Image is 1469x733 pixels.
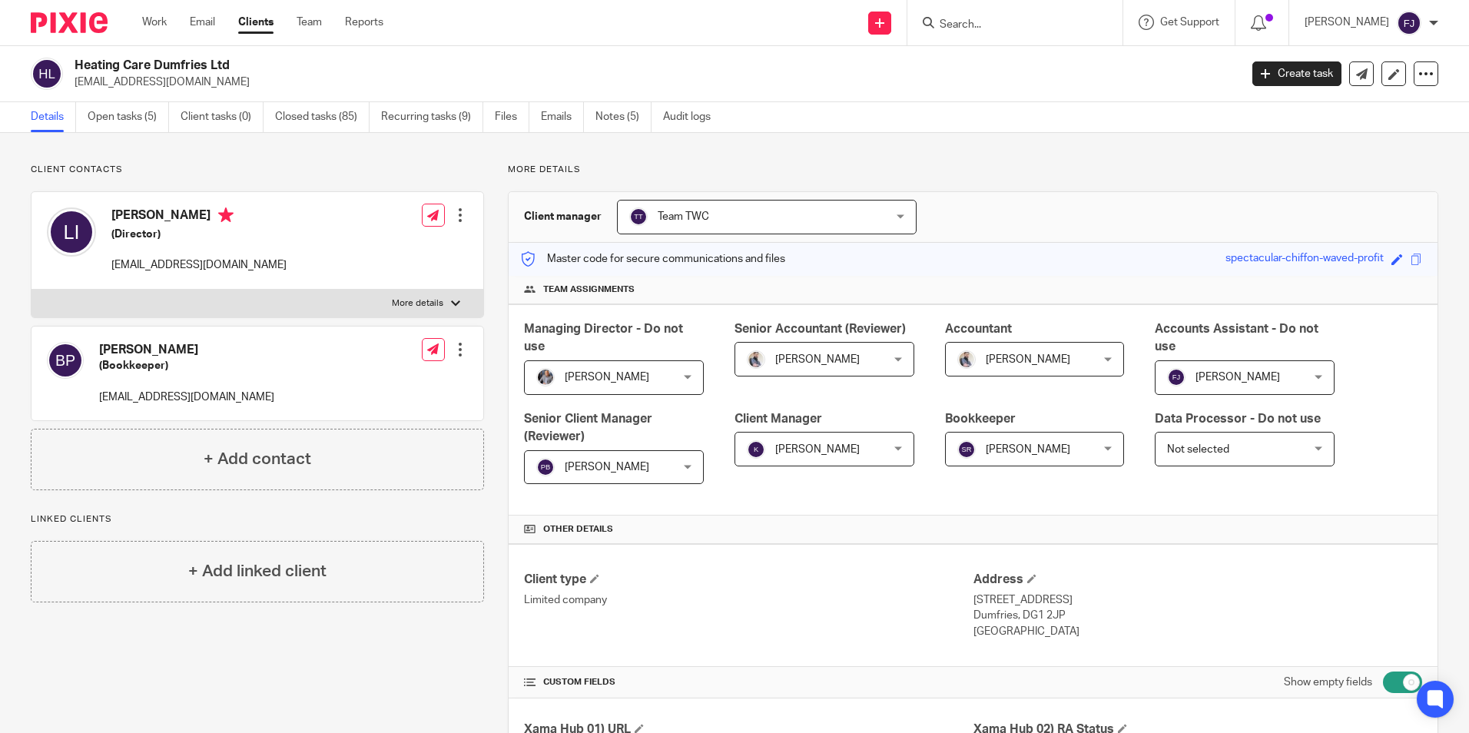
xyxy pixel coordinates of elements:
[218,207,234,223] i: Primary
[345,15,383,30] a: Reports
[543,284,635,296] span: Team assignments
[111,257,287,273] p: [EMAIL_ADDRESS][DOMAIN_NAME]
[520,251,785,267] p: Master code for secure communications and files
[663,102,722,132] a: Audit logs
[1252,61,1341,86] a: Create task
[508,164,1438,176] p: More details
[1305,15,1389,30] p: [PERSON_NAME]
[938,18,1076,32] input: Search
[775,354,860,365] span: [PERSON_NAME]
[1167,368,1185,386] img: svg%3E
[75,75,1229,90] p: [EMAIL_ADDRESS][DOMAIN_NAME]
[1195,372,1280,383] span: [PERSON_NAME]
[47,207,96,257] img: svg%3E
[629,207,648,226] img: svg%3E
[524,676,973,688] h4: CUSTOM FIELDS
[524,592,973,608] p: Limited company
[734,323,906,335] span: Senior Accountant (Reviewer)
[775,444,860,455] span: [PERSON_NAME]
[973,608,1422,623] p: Dumfries, DG1 2JP
[1155,413,1321,425] span: Data Processor - Do not use
[99,358,274,373] h5: (Bookkeeper)
[238,15,274,30] a: Clients
[1284,675,1372,690] label: Show empty fields
[524,323,683,353] span: Managing Director - Do not use
[524,209,602,224] h3: Client manager
[190,15,215,30] a: Email
[536,368,555,386] img: -%20%20-%20studio@ingrained.co.uk%20for%20%20-20220223%20at%20101413%20-%201W1A2026.jpg
[275,102,370,132] a: Closed tasks (85)
[541,102,584,132] a: Emails
[495,102,529,132] a: Files
[1155,323,1318,353] span: Accounts Assistant - Do not use
[297,15,322,30] a: Team
[31,164,484,176] p: Client contacts
[945,323,1012,335] span: Accountant
[31,513,484,526] p: Linked clients
[536,458,555,476] img: svg%3E
[957,350,976,369] img: Pixie%2002.jpg
[381,102,483,132] a: Recurring tasks (9)
[88,102,169,132] a: Open tasks (5)
[973,572,1422,588] h4: Address
[1160,17,1219,28] span: Get Support
[1167,444,1229,455] span: Not selected
[188,559,327,583] h4: + Add linked client
[392,297,443,310] p: More details
[957,440,976,459] img: svg%3E
[31,102,76,132] a: Details
[595,102,652,132] a: Notes (5)
[111,227,287,242] h5: (Director)
[47,342,84,379] img: svg%3E
[973,624,1422,639] p: [GEOGRAPHIC_DATA]
[565,462,649,473] span: [PERSON_NAME]
[734,413,822,425] span: Client Manager
[747,440,765,459] img: svg%3E
[658,211,709,222] span: Team TWC
[747,350,765,369] img: Pixie%2002.jpg
[565,372,649,383] span: [PERSON_NAME]
[1397,11,1421,35] img: svg%3E
[973,592,1422,608] p: [STREET_ADDRESS]
[524,413,652,443] span: Senior Client Manager (Reviewer)
[75,58,998,74] h2: Heating Care Dumfries Ltd
[181,102,264,132] a: Client tasks (0)
[142,15,167,30] a: Work
[99,390,274,405] p: [EMAIL_ADDRESS][DOMAIN_NAME]
[543,523,613,536] span: Other details
[945,413,1016,425] span: Bookkeeper
[986,354,1070,365] span: [PERSON_NAME]
[204,447,311,471] h4: + Add contact
[524,572,973,588] h4: Client type
[31,12,108,33] img: Pixie
[986,444,1070,455] span: [PERSON_NAME]
[1225,250,1384,268] div: spectacular-chiffon-waved-profit
[99,342,274,358] h4: [PERSON_NAME]
[31,58,63,90] img: svg%3E
[111,207,287,227] h4: [PERSON_NAME]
